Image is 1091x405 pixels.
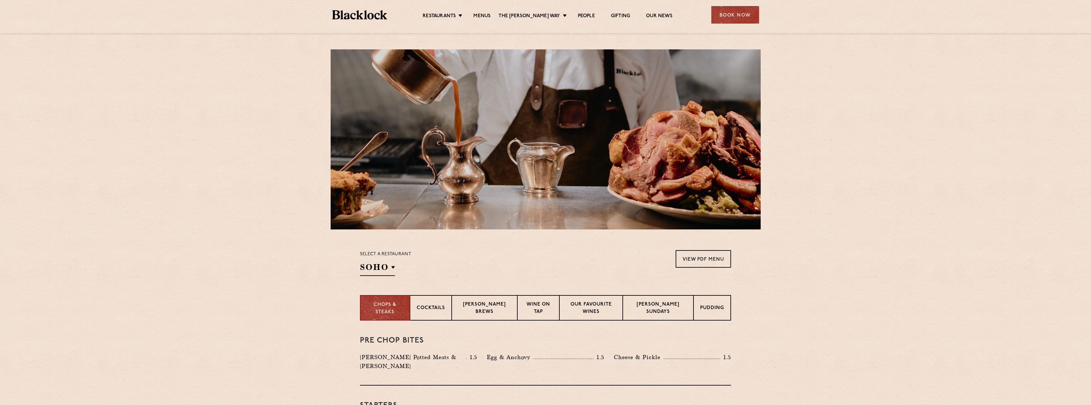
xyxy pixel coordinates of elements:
a: The [PERSON_NAME] Way [499,13,560,20]
p: Egg & Anchovy [487,353,533,362]
p: 1.5 [720,353,731,361]
p: Cocktails [417,305,445,313]
a: People [578,13,595,20]
p: 1.5 [593,353,604,361]
p: [PERSON_NAME] Brews [458,301,511,316]
p: Wine on Tap [524,301,552,316]
img: BL_Textured_Logo-footer-cropped.svg [332,10,387,19]
h2: SOHO [360,262,395,276]
p: 1.5 [467,353,477,361]
p: Pudding [700,305,724,313]
a: Menus [473,13,491,20]
a: View PDF Menu [676,250,731,268]
p: Chops & Steaks [367,301,403,316]
p: Our favourite wines [566,301,616,316]
a: Our News [646,13,672,20]
p: [PERSON_NAME] Potted Meats & [PERSON_NAME] [360,353,466,371]
p: [PERSON_NAME] Sundays [629,301,687,316]
p: Select a restaurant [360,250,411,258]
a: Gifting [611,13,630,20]
p: Cheese & Pickle [614,353,664,362]
h3: Pre Chop Bites [360,336,731,345]
div: Book Now [711,6,759,24]
a: Restaurants [423,13,456,20]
